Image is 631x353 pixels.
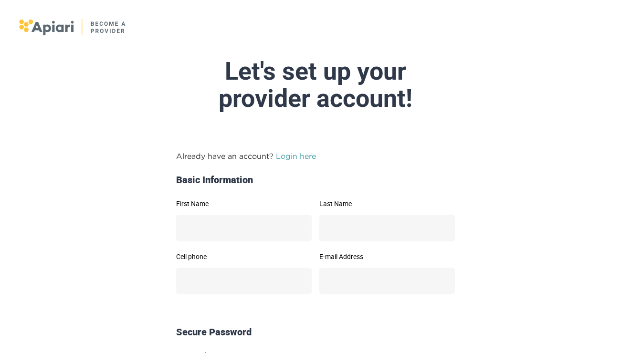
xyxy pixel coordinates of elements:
label: Last Name [319,200,455,207]
label: First Name [176,200,312,207]
p: Already have an account? [176,150,455,162]
img: logo [19,19,126,35]
div: Secure Password [172,325,459,339]
div: Let's set up your provider account! [90,58,541,112]
div: Basic Information [172,173,459,187]
label: E-mail Address [319,253,455,260]
a: Login here [276,152,316,160]
label: Cell phone [176,253,312,260]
